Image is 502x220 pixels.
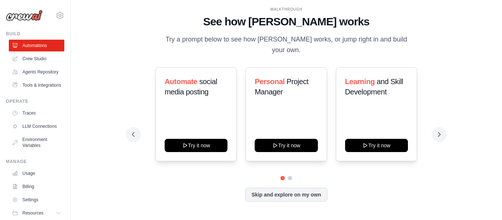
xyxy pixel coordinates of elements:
[163,34,410,56] p: Try a prompt below to see how [PERSON_NAME] works, or jump right in and build your own.
[9,134,64,151] a: Environment Variables
[6,31,64,37] div: Build
[345,139,408,152] button: Try it now
[9,181,64,192] a: Billing
[165,77,197,86] span: Automate
[9,79,64,91] a: Tools & Integrations
[132,7,441,12] div: WALKTHROUGH
[22,210,43,216] span: Resources
[132,15,441,28] h1: See how [PERSON_NAME] works
[255,77,284,86] span: Personal
[9,194,64,206] a: Settings
[245,188,327,202] button: Skip and explore on my own
[6,159,64,165] div: Manage
[9,40,64,51] a: Automations
[9,66,64,78] a: Agents Repository
[165,139,227,152] button: Try it now
[6,98,64,104] div: Operate
[9,207,64,219] button: Resources
[9,167,64,179] a: Usage
[9,53,64,65] a: Crew Studio
[255,139,318,152] button: Try it now
[9,107,64,119] a: Traces
[9,120,64,132] a: LLM Connections
[345,77,375,86] span: Learning
[6,10,43,21] img: Logo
